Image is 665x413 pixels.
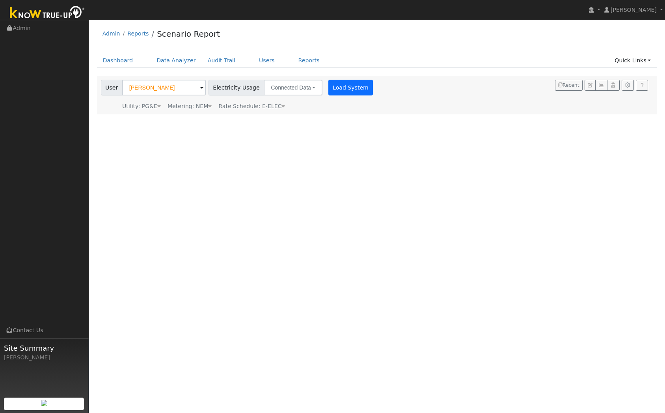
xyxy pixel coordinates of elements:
[157,29,220,39] a: Scenario Report
[4,353,84,362] div: [PERSON_NAME]
[6,4,89,22] img: Know True-Up
[253,53,281,68] a: Users
[151,53,202,68] a: Data Analyzer
[127,30,149,37] a: Reports
[41,400,47,406] img: retrieve
[4,343,84,353] span: Site Summary
[611,7,657,13] span: [PERSON_NAME]
[102,30,120,37] a: Admin
[202,53,241,68] a: Audit Trail
[292,53,326,68] a: Reports
[97,53,139,68] a: Dashboard
[609,53,657,68] a: Quick Links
